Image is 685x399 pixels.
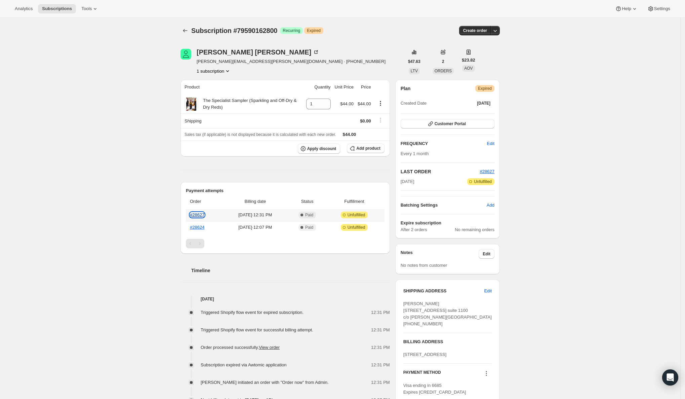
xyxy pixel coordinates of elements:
[304,80,333,95] th: Quantity
[201,380,329,385] span: [PERSON_NAME] initiated an order with "Order now" from Admin.
[328,198,380,205] span: Fulfillment
[643,4,674,13] button: Settings
[197,58,386,65] span: [PERSON_NAME][EMAIL_ADDRESS][PERSON_NAME][DOMAIN_NAME] · [PHONE_NUMBER]
[198,97,302,111] div: The Specialist Sampler (Sparkling and Off-Dry & Dry Reds)
[185,132,336,137] span: Sales tax (if applicable) is not displayed because it is calculated with each new order.
[487,140,494,147] span: Edit
[435,69,452,73] span: ORDERS
[224,198,286,205] span: Billing date
[348,225,365,230] span: Unfulfilled
[622,6,631,11] span: Help
[191,267,390,274] h2: Timeline
[401,119,494,129] button: Customer Portal
[455,226,494,233] span: No remaining orders
[401,85,411,92] h2: Plan
[480,286,496,296] button: Edit
[411,69,418,73] span: LTV
[483,138,498,149] button: Edit
[480,168,494,175] button: #28627
[305,225,313,230] span: Paid
[42,6,72,11] span: Subscriptions
[347,144,384,153] button: Add product
[180,80,304,95] th: Product
[333,80,356,95] th: Unit Price
[403,352,447,357] span: [STREET_ADDRESS]
[401,151,429,156] span: Every 1 month
[201,327,313,332] span: Triggered Shopify flow event for successful billing attempt.
[224,212,286,218] span: [DATE] · 12:31 PM
[180,26,190,35] button: Subscriptions
[611,4,642,13] button: Help
[201,362,287,367] span: Subscription expired via Awtomic application
[77,4,103,13] button: Tools
[484,288,492,294] span: Edit
[403,288,484,294] h3: SHIPPING ADDRESS
[401,178,414,185] span: [DATE]
[11,4,37,13] button: Analytics
[462,57,475,64] span: $23.82
[403,370,441,379] h3: PAYMENT METHOD
[197,49,319,56] div: [PERSON_NAME] [PERSON_NAME]
[442,59,444,64] span: 2
[38,4,76,13] button: Subscriptions
[401,100,427,107] span: Created Date
[356,80,373,95] th: Price
[224,224,286,231] span: [DATE] · 12:07 PM
[191,27,277,34] span: Subscription #79590162800
[459,26,491,35] button: Create order
[201,310,304,315] span: Triggered Shopify flow event for expired subscription.
[358,101,371,106] span: $44.00
[375,116,386,124] button: Shipping actions
[487,202,494,209] span: Add
[403,338,492,345] h3: BILLING ADDRESS
[371,362,390,368] span: 12:31 PM
[371,309,390,316] span: 12:31 PM
[654,6,670,11] span: Settings
[478,86,492,91] span: Expired
[81,6,92,11] span: Tools
[180,49,191,60] span: Lindsay Gonzalez
[401,202,487,209] h6: Batching Settings
[307,146,336,151] span: Apply discount
[483,251,490,257] span: Edit
[403,383,466,395] span: Visa ending in 6685 Expires [CREDIT_CARD_DATA]
[197,68,231,74] button: Product actions
[190,225,204,230] a: #28624
[186,239,385,248] nav: Pagination
[404,57,425,66] button: $47.63
[340,101,354,106] span: $44.00
[401,140,487,147] h2: FREQUENCY
[408,59,420,64] span: $47.63
[473,99,494,108] button: [DATE]
[305,212,313,218] span: Paid
[360,118,371,123] span: $0.00
[477,101,490,106] span: [DATE]
[290,198,324,205] span: Status
[464,66,473,71] span: AOV
[283,28,300,33] span: Recurring
[201,345,280,350] span: Order processed successfully.
[356,146,380,151] span: Add product
[186,187,385,194] h2: Payment attempts
[463,28,487,33] span: Create order
[401,168,480,175] h2: LAST ORDER
[371,344,390,351] span: 12:31 PM
[403,301,492,326] span: [PERSON_NAME] [STREET_ADDRESS] suite 1100 c/o [PERSON_NAME][GEOGRAPHIC_DATA] [PHONE_NUMBER]
[474,179,492,184] span: Unfulfilled
[483,200,498,211] button: Add
[401,220,494,226] h6: Expire subscription
[662,369,678,386] div: Open Intercom Messenger
[479,249,494,259] button: Edit
[401,263,447,268] span: No notes from customer
[438,57,448,66] button: 2
[401,249,479,259] h3: Notes
[298,144,340,154] button: Apply discount
[259,345,280,350] a: View order
[186,194,222,209] th: Order
[401,226,455,233] span: After 2 orders
[375,100,386,107] button: Product actions
[480,169,494,174] a: #28627
[435,121,466,126] span: Customer Portal
[371,327,390,333] span: 12:31 PM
